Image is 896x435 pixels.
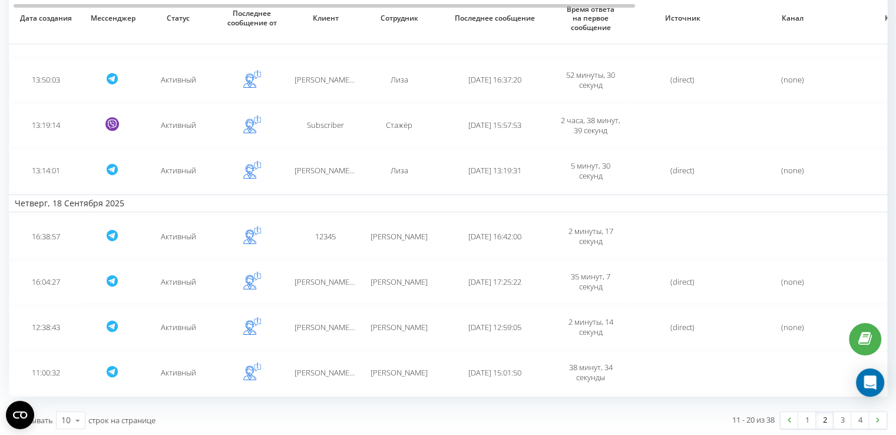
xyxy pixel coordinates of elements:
[141,261,215,304] td: Активный
[554,261,627,304] td: 35 минут, 7 секунд
[224,9,280,27] span: Последнее сообщение от
[9,58,82,101] td: 13:50:03
[468,74,521,85] span: [DATE] 16:37:20
[371,231,428,242] span: [PERSON_NAME]
[670,276,695,287] span: (direct)
[781,276,804,287] span: (none)
[6,401,34,429] button: Open CMP widget
[371,322,428,332] span: [PERSON_NAME]
[468,322,521,332] span: [DATE] 12:59:05
[295,276,408,287] span: [PERSON_NAME] (@lovelyritahey)
[105,117,119,131] svg: Viber
[9,104,82,147] td: 13:19:14
[468,120,521,130] span: [DATE] 15:57:53
[150,14,206,23] span: Статус
[468,367,521,378] span: [DATE] 15:01:50
[9,215,82,258] td: 16:38:57
[297,14,353,23] span: Клиент
[798,412,816,429] a: 1
[295,322,401,332] span: [PERSON_NAME] (@olhaholub)
[315,231,336,242] span: 12345
[295,367,423,378] span: [PERSON_NAME] (@TatyanaLubivaya)
[371,367,428,378] span: [PERSON_NAME]
[91,14,133,23] span: Мессенджер
[141,215,215,258] td: Активный
[391,74,408,85] span: Лиза
[781,322,804,332] span: (none)
[468,165,521,176] span: [DATE] 13:19:31
[371,276,428,287] span: [PERSON_NAME]
[141,104,215,147] td: Активный
[371,14,427,23] span: Сотрудник
[141,149,215,192] td: Активный
[554,215,627,258] td: 2 минуты, 17 секунд
[781,165,804,176] span: (none)
[554,306,627,349] td: 2 минуты, 14 секунд
[816,412,834,429] a: 2
[9,149,82,192] td: 13:14:01
[141,351,215,394] td: Активный
[670,165,695,176] span: (direct)
[781,74,804,85] span: (none)
[554,104,627,147] td: 2 часа, 38 минут, 39 секунд
[670,322,695,332] span: (direct)
[9,351,82,394] td: 11:00:32
[670,74,695,85] span: (direct)
[638,14,726,23] span: Источник
[141,58,215,101] td: Активный
[732,414,775,426] div: 11 - 20 из 38
[307,120,344,130] span: Subscriber
[748,14,837,23] span: Канал
[295,165,395,176] span: [PERSON_NAME] (@mmxvqq)
[391,165,408,176] span: Лиза
[468,276,521,287] span: [DATE] 17:25:22
[554,351,627,394] td: 38 минут, 34 секунды
[851,412,869,429] a: 4
[468,231,521,242] span: [DATE] 16:42:00
[554,58,627,101] td: 52 минуты, 30 секунд
[554,149,627,192] td: 5 минут, 30 секунд
[834,412,851,429] a: 3
[856,368,884,397] div: Open Intercom Messenger
[9,261,82,304] td: 16:04:27
[386,120,412,130] span: Стажёр
[88,415,156,426] span: строк на странице
[61,414,71,426] div: 10
[563,5,619,32] span: Время ответа на первое сообщение
[295,74,414,85] span: [PERSON_NAME] (@nastyadreamy)
[141,306,215,349] td: Активный
[447,14,543,23] span: Последнее сообщение
[9,306,82,349] td: 12:38:43
[18,14,74,23] span: Дата создания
